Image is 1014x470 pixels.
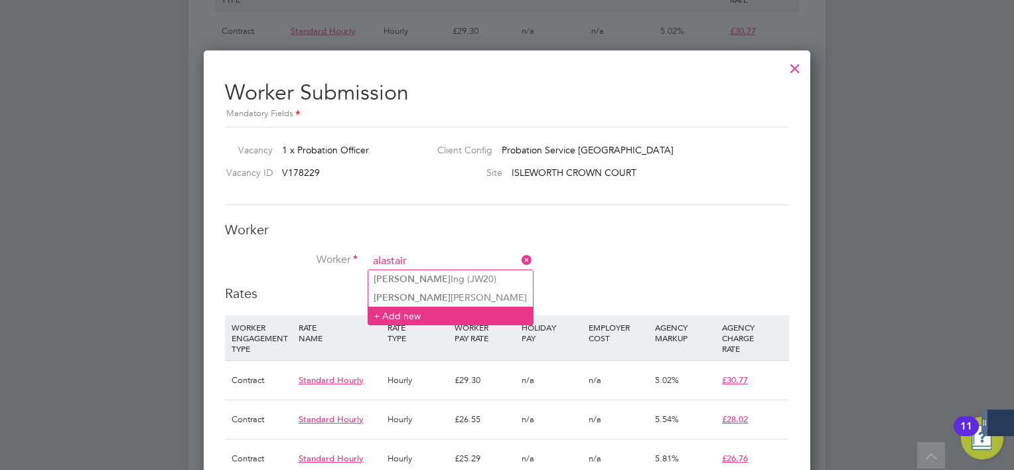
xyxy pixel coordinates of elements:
[282,167,320,179] span: V178229
[368,270,533,288] li: Ing (JW20)
[589,453,601,464] span: n/a
[225,285,789,302] h3: Rates
[368,307,533,325] li: + Add new
[427,144,492,156] label: Client Config
[451,400,518,439] div: £26.55
[522,414,534,425] span: n/a
[589,414,601,425] span: n/a
[722,414,748,425] span: £28.02
[225,107,789,121] div: Mandatory Fields
[719,315,786,360] div: AGENCY CHARGE RATE
[368,289,533,307] li: [PERSON_NAME]
[225,253,358,267] label: Worker
[589,374,601,386] span: n/a
[384,315,451,350] div: RATE TYPE
[652,315,719,350] div: AGENCY MARKUP
[374,274,451,285] b: [PERSON_NAME]
[522,453,534,464] span: n/a
[655,453,679,464] span: 5.81%
[522,374,534,386] span: n/a
[585,315,652,350] div: EMPLOYER COST
[220,167,273,179] label: Vacancy ID
[299,414,364,425] span: Standard Hourly
[722,374,748,386] span: £30.77
[228,361,295,400] div: Contract
[451,361,518,400] div: £29.30
[282,144,369,156] span: 1 x Probation Officer
[451,315,518,350] div: WORKER PAY RATE
[368,252,532,272] input: Search for...
[225,221,789,238] h3: Worker
[512,167,636,179] span: ISLEWORTH CROWN COURT
[961,417,1003,459] button: Open Resource Center, 11 new notifications
[655,414,679,425] span: 5.54%
[225,69,789,121] h2: Worker Submission
[655,374,679,386] span: 5.02%
[299,453,364,464] span: Standard Hourly
[295,315,384,350] div: RATE NAME
[374,292,451,303] b: [PERSON_NAME]
[228,315,295,360] div: WORKER ENGAGEMENT TYPE
[220,144,273,156] label: Vacancy
[384,400,451,439] div: Hourly
[228,400,295,439] div: Contract
[960,426,972,443] div: 11
[518,315,585,350] div: HOLIDAY PAY
[722,453,748,464] span: £26.76
[502,144,674,156] span: Probation Service [GEOGRAPHIC_DATA]
[427,167,502,179] label: Site
[384,361,451,400] div: Hourly
[299,374,364,386] span: Standard Hourly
